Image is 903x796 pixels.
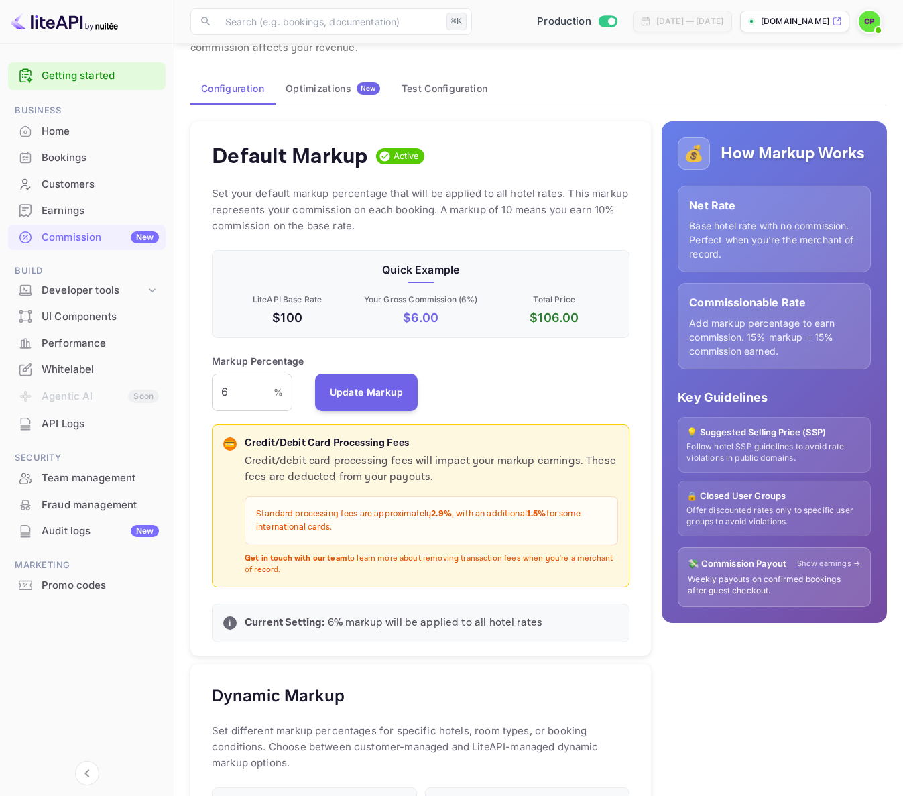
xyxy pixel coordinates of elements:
div: UI Components [8,304,166,330]
div: Bookings [8,145,166,171]
a: CommissionNew [8,225,166,249]
div: Promo codes [42,578,159,593]
p: Key Guidelines [678,388,871,406]
strong: Current Setting: [245,616,324,630]
div: Optimizations [286,82,380,95]
div: Customers [42,177,159,192]
p: $100 [223,308,351,327]
p: 6 % markup will be applied to all hotel rates [245,615,618,631]
p: 💳 [225,438,235,450]
a: Getting started [42,68,159,84]
a: API Logs [8,411,166,436]
a: Home [8,119,166,144]
button: Test Configuration [391,72,498,105]
a: Show earnings → [797,558,861,569]
p: Credit/debit card processing fees will impact your markup earnings. These fees are deducted from ... [245,453,618,486]
div: Commission [42,230,159,245]
a: UI Components [8,304,166,329]
div: New [131,231,159,243]
div: ⌘K [446,13,467,30]
div: Earnings [8,198,166,224]
div: Fraud management [8,492,166,518]
h5: How Markup Works [721,143,865,164]
a: Fraud management [8,492,166,517]
span: Production [537,14,591,30]
p: 🔒 Closed User Groups [686,490,862,503]
div: Whitelabel [8,357,166,383]
div: API Logs [42,416,159,432]
div: Customers [8,172,166,198]
button: Configuration [190,72,275,105]
div: Earnings [42,203,159,219]
div: Getting started [8,62,166,90]
span: Marketing [8,558,166,573]
a: Audit logsNew [8,518,166,543]
p: % [274,385,283,399]
span: Security [8,451,166,465]
div: CommissionNew [8,225,166,251]
p: Base hotel rate with no commission. Perfect when you're the merchant of record. [689,219,859,261]
p: Add markup percentage to earn commission. 15% markup = 15% commission earned. [689,316,859,358]
h4: Default Markup [212,143,368,170]
img: Colin Posat [859,11,880,32]
div: Home [42,124,159,139]
div: [DATE] — [DATE] [656,15,723,27]
button: Collapse navigation [75,761,99,785]
div: Team management [42,471,159,486]
p: 💸 Commission Payout [688,557,786,571]
p: i [229,617,231,629]
button: Update Markup [315,374,418,411]
p: Weekly payouts on confirmed bookings after guest checkout. [688,574,861,597]
p: to learn more about removing transaction fees when you're a merchant of record. [245,553,618,576]
p: LiteAPI Base Rate [223,294,351,306]
div: Switch to Sandbox mode [532,14,622,30]
a: Earnings [8,198,166,223]
p: Set different markup percentages for specific hotels, room types, or booking conditions. Choose b... [212,723,629,771]
p: Credit/Debit Card Processing Fees [245,436,618,451]
span: Active [388,150,425,163]
div: Home [8,119,166,145]
div: Team management [8,465,166,492]
p: Your Gross Commission ( 6 %) [357,294,485,306]
span: Business [8,103,166,118]
div: Audit logsNew [8,518,166,545]
div: New [131,525,159,537]
p: Net Rate [689,197,859,213]
div: Audit logs [42,524,159,539]
p: Standard processing fees are approximately , with an additional for some international cards. [256,508,607,534]
input: Search (e.g. bookings, documentation) [217,8,441,35]
p: Commissionable Rate [689,294,859,310]
strong: 2.9% [431,508,452,520]
div: UI Components [42,309,159,325]
h5: Dynamic Markup [212,685,345,707]
p: Quick Example [223,262,618,278]
div: Whitelabel [42,362,159,378]
strong: Get in touch with our team [245,553,347,563]
div: Developer tools [42,283,145,298]
a: Whitelabel [8,357,166,382]
div: API Logs [8,411,166,437]
div: Fraud management [42,498,159,513]
div: Bookings [42,150,159,166]
div: Promo codes [8,573,166,599]
p: Offer discounted rates only to specific user groups to avoid violations. [686,505,862,528]
a: Customers [8,172,166,196]
p: Total Price [490,294,618,306]
span: New [357,84,380,93]
div: Performance [42,336,159,351]
p: Markup Percentage [212,354,304,368]
img: LiteAPI logo [11,11,118,32]
p: 💡 Suggested Selling Price (SSP) [686,426,862,439]
input: 0 [212,374,274,411]
p: Set your default markup percentage that will be applied to all hotel rates. This markup represent... [212,186,629,234]
a: Promo codes [8,573,166,598]
a: Bookings [8,145,166,170]
a: Team management [8,465,166,490]
strong: 1.5% [527,508,546,520]
a: Performance [8,331,166,355]
p: $ 6.00 [357,308,485,327]
div: Performance [8,331,166,357]
p: $ 106.00 [490,308,618,327]
p: [DOMAIN_NAME] [761,15,829,27]
div: Developer tools [8,279,166,302]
